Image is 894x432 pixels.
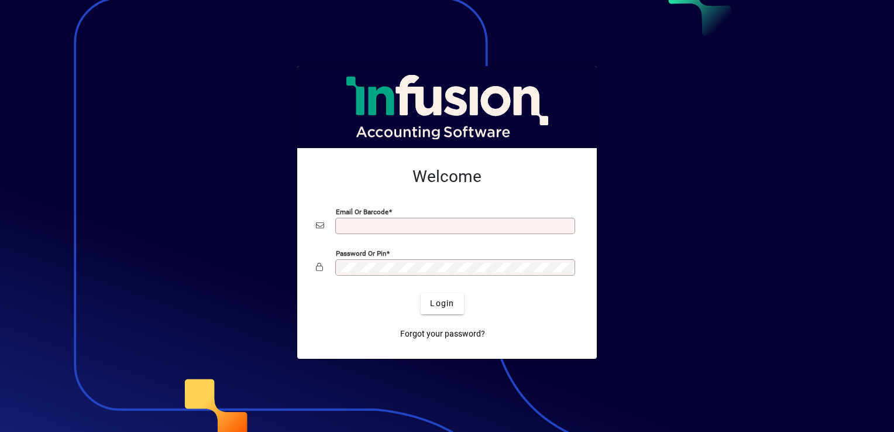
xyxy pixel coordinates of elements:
[396,324,490,345] a: Forgot your password?
[336,207,388,215] mat-label: Email or Barcode
[400,328,485,340] span: Forgot your password?
[336,249,386,257] mat-label: Password or Pin
[430,297,454,310] span: Login
[421,293,463,314] button: Login
[316,167,578,187] h2: Welcome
